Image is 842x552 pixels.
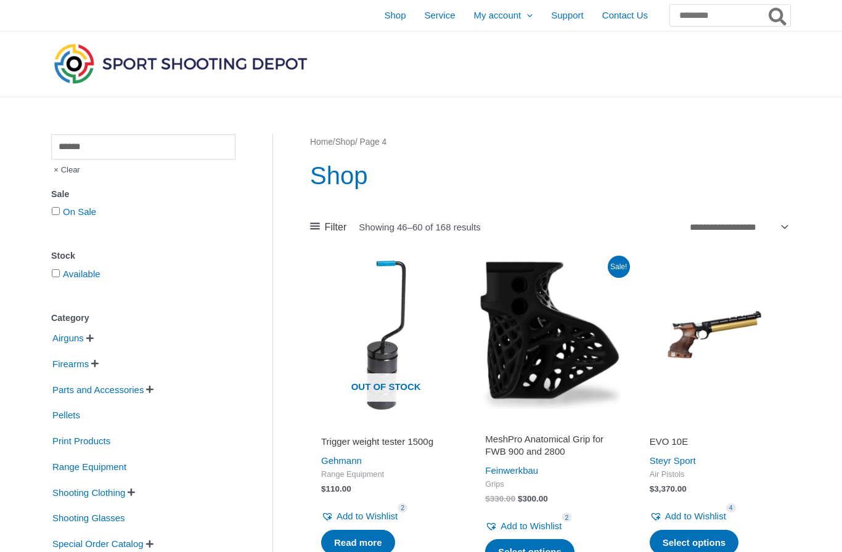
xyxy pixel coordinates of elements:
span: Filter [325,218,347,237]
span: Add to Wishlist [665,511,726,521]
iframe: Customer reviews powered by Trustpilot [650,418,779,433]
select: Shop order [685,217,790,236]
div: Stock [51,247,235,265]
a: Shop [335,137,355,147]
span: 4 [726,503,736,513]
span: Add to Wishlist [501,521,562,531]
span: Shooting Clothing [51,482,126,503]
a: Special Order Catalog [51,538,145,548]
span: Air Pistols [650,469,779,480]
p: Showing 46–60 of 168 results [359,222,481,232]
a: Out of stock [310,259,462,411]
span:  [86,334,94,343]
span: 2 [398,503,407,513]
a: Add to Wishlist [321,508,398,525]
a: Available [63,269,100,279]
span: $ [650,484,655,493]
a: Gehmann [321,455,362,466]
div: Category [51,309,235,327]
span:  [146,385,153,394]
span: $ [485,494,490,503]
a: Filter [310,218,346,237]
iframe: Customer reviews powered by Trustpilot [321,418,451,433]
a: MeshPro Anatomical Grip for FWB 900 and 2800 [485,433,615,462]
a: Parts and Accessories [51,383,145,394]
button: Search [766,5,790,26]
h2: MeshPro Anatomical Grip for FWB 900 and 2800 [485,433,615,457]
a: Add to Wishlist [485,517,562,535]
input: On Sale [52,207,60,215]
a: Pellets [51,409,81,420]
a: Home [310,137,333,147]
span: Print Products [51,431,112,452]
bdi: 300.00 [518,494,548,503]
h2: Trigger weight tester 1500g [321,436,451,448]
span: $ [518,494,523,503]
span: $ [321,484,326,493]
bdi: 110.00 [321,484,351,493]
a: Airguns [51,332,85,343]
span: Range Equipment [321,469,451,480]
span: Clear [51,160,80,181]
bdi: 3,370.00 [650,484,687,493]
span:  [91,359,99,368]
a: Feinwerkbau [485,465,538,476]
img: Steyr EVO 10E [639,259,790,411]
span: Range Equipment [51,457,128,477]
h1: Shop [310,158,790,193]
span: Add to Wishlist [337,511,398,521]
a: Firearms [51,358,90,368]
span: Pellets [51,405,81,426]
a: Add to Wishlist [650,508,726,525]
span: Sale! [608,256,630,278]
span: 2 [562,513,572,522]
span: Shooting Glasses [51,508,126,529]
img: Trigger weight tester 1500g [310,259,462,411]
a: Range Equipment [51,461,128,471]
span: Parts and Accessories [51,379,145,400]
img: Sport Shooting Depot [51,41,310,86]
nav: Breadcrumb [310,134,790,150]
span: Out of stock [319,373,452,402]
img: MeshPro Anatomical Grip for FWB 900 and 2800 [474,259,626,411]
a: On Sale [63,206,96,217]
span: Airguns [51,328,85,349]
a: Steyr Sport [650,455,696,466]
a: Shooting Clothing [51,486,126,497]
a: Print Products [51,435,112,445]
iframe: Customer reviews powered by Trustpilot [485,418,615,433]
a: Shooting Glasses [51,512,126,522]
span:  [146,540,153,548]
span: Firearms [51,354,90,375]
a: EVO 10E [650,436,779,452]
bdi: 330.00 [485,494,515,503]
a: Trigger weight tester 1500g [321,436,451,452]
div: Sale [51,185,235,203]
span: Grips [485,479,615,490]
h2: EVO 10E [650,436,779,448]
span:  [128,488,135,497]
input: Available [52,269,60,277]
